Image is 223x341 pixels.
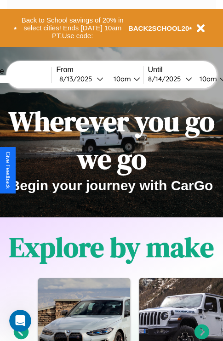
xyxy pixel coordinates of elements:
[59,74,97,83] div: 8 / 13 / 2025
[57,74,106,84] button: 8/13/2025
[109,74,133,83] div: 10am
[9,310,31,332] iframe: Intercom live chat
[5,152,11,189] div: Give Feedback
[9,228,214,266] h1: Explore by make
[128,24,189,32] b: BACK2SCHOOL20
[195,74,219,83] div: 10am
[17,14,128,42] button: Back to School savings of 20% in select cities! Ends [DATE] 10am PT.Use code:
[148,74,185,83] div: 8 / 14 / 2025
[57,66,143,74] label: From
[106,74,143,84] button: 10am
